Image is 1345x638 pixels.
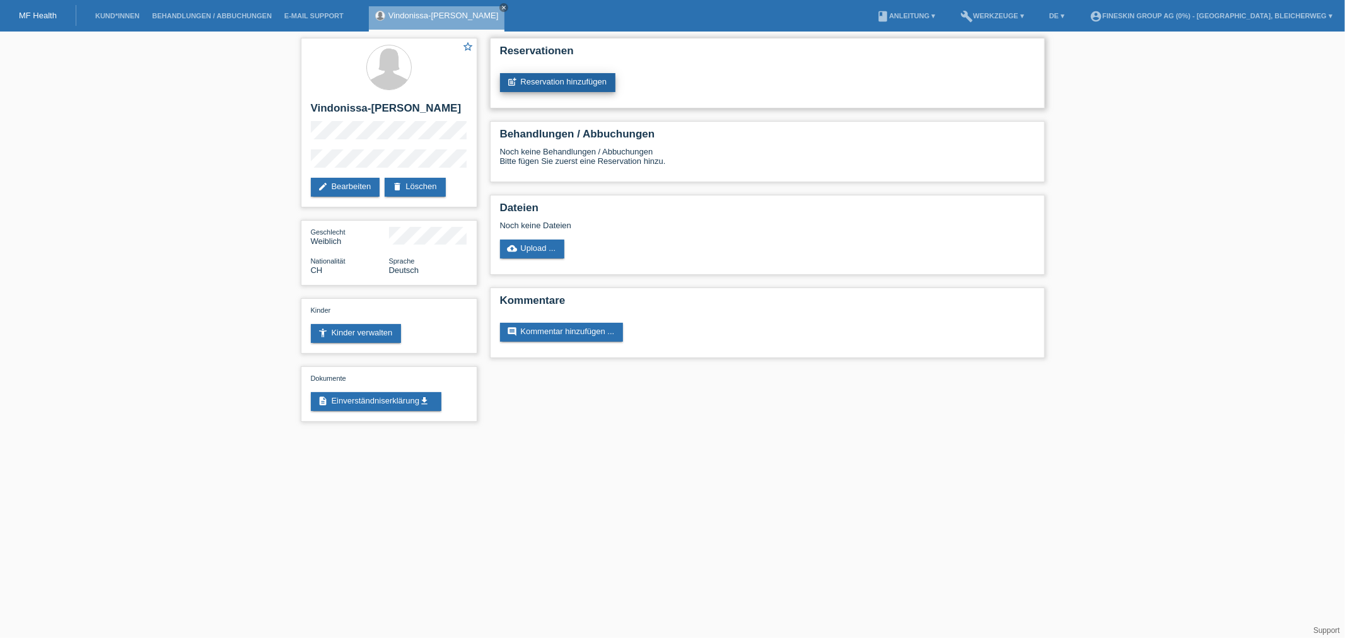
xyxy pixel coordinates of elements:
a: account_circleFineSkin Group AG (0%) - [GEOGRAPHIC_DATA], Bleicherweg ▾ [1083,12,1339,20]
a: E-Mail Support [278,12,350,20]
i: accessibility_new [318,328,329,338]
span: Kinder [311,306,331,314]
a: DE ▾ [1043,12,1071,20]
span: Dokumente [311,374,346,382]
i: get_app [419,396,429,406]
i: book [876,10,889,23]
span: Deutsch [389,265,419,275]
a: post_addReservation hinzufügen [500,73,616,92]
i: close [501,4,507,11]
a: descriptionEinverständniserklärungget_app [311,392,441,411]
a: cloud_uploadUpload ... [500,240,565,258]
a: MF Health [19,11,57,20]
a: close [499,3,508,12]
h2: Behandlungen / Abbuchungen [500,128,1035,147]
i: delete [392,182,402,192]
h2: Vindonissa-[PERSON_NAME] [311,102,467,121]
h2: Kommentare [500,294,1035,313]
i: description [318,396,329,406]
i: star_border [463,41,474,52]
a: accessibility_newKinder verwalten [311,324,402,343]
a: star_border [463,41,474,54]
div: Weiblich [311,227,389,246]
h2: Reservationen [500,45,1035,64]
span: Schweiz [311,265,323,275]
a: Vindonissa-[PERSON_NAME] [388,11,499,20]
a: bookAnleitung ▾ [870,12,941,20]
i: post_add [508,77,518,87]
i: account_circle [1090,10,1102,23]
a: editBearbeiten [311,178,380,197]
a: commentKommentar hinzufügen ... [500,323,624,342]
i: cloud_upload [508,243,518,253]
span: Geschlecht [311,228,346,236]
a: buildWerkzeuge ▾ [954,12,1030,20]
div: Noch keine Dateien [500,221,885,230]
i: edit [318,182,329,192]
div: Noch keine Behandlungen / Abbuchungen Bitte fügen Sie zuerst eine Reservation hinzu. [500,147,1035,175]
i: build [960,10,973,23]
span: Sprache [389,257,415,265]
a: Kund*innen [89,12,146,20]
a: Support [1313,626,1340,635]
a: deleteLöschen [385,178,445,197]
i: comment [508,327,518,337]
a: Behandlungen / Abbuchungen [146,12,278,20]
h2: Dateien [500,202,1035,221]
span: Nationalität [311,257,346,265]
